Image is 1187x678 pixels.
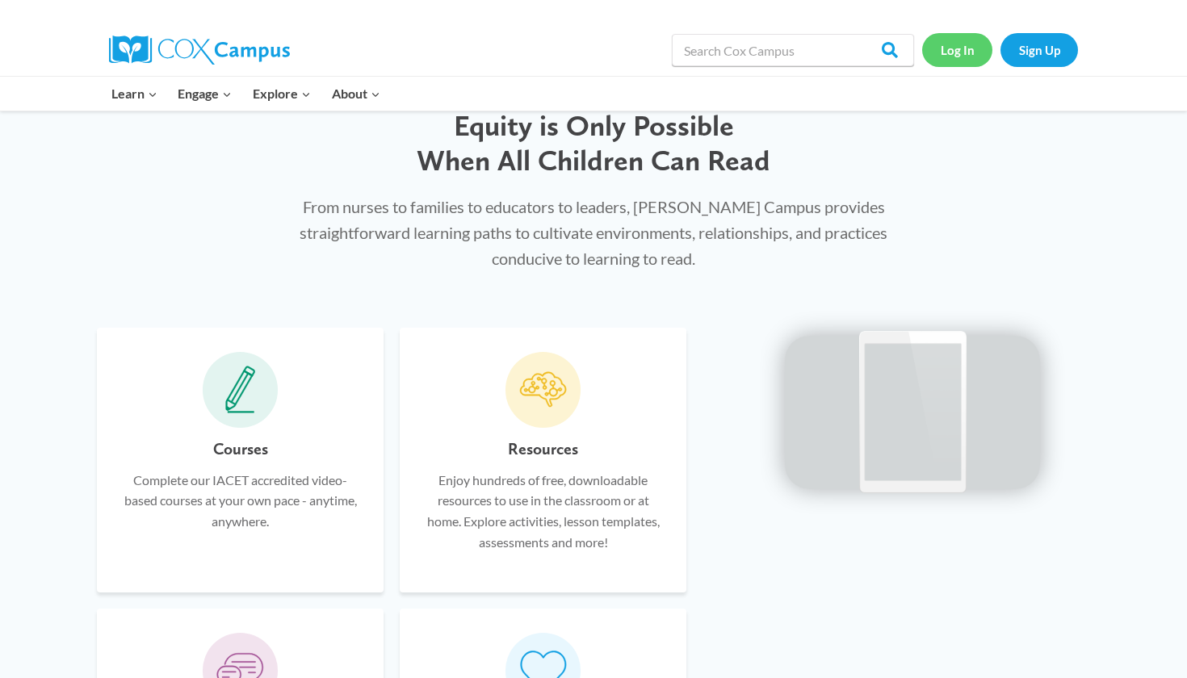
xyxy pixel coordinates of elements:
[168,77,243,111] button: Child menu of Engage
[213,436,268,462] h6: Courses
[417,108,770,178] span: Equity is Only Possible When All Children Can Read
[101,77,390,111] nav: Primary Navigation
[321,77,391,111] button: Child menu of About
[101,77,168,111] button: Child menu of Learn
[424,470,662,552] p: Enjoy hundreds of free, downloadable resources to use in the classroom or at home. Explore activi...
[121,470,359,532] p: Complete our IACET accredited video-based courses at your own pace - anytime, anywhere.
[281,194,906,271] p: From nurses to families to educators to leaders, [PERSON_NAME] Campus provides straightforward le...
[922,33,992,66] a: Log In
[672,34,914,66] input: Search Cox Campus
[1000,33,1078,66] a: Sign Up
[922,33,1078,66] nav: Secondary Navigation
[109,36,290,65] img: Cox Campus
[242,77,321,111] button: Child menu of Explore
[508,436,578,462] h6: Resources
